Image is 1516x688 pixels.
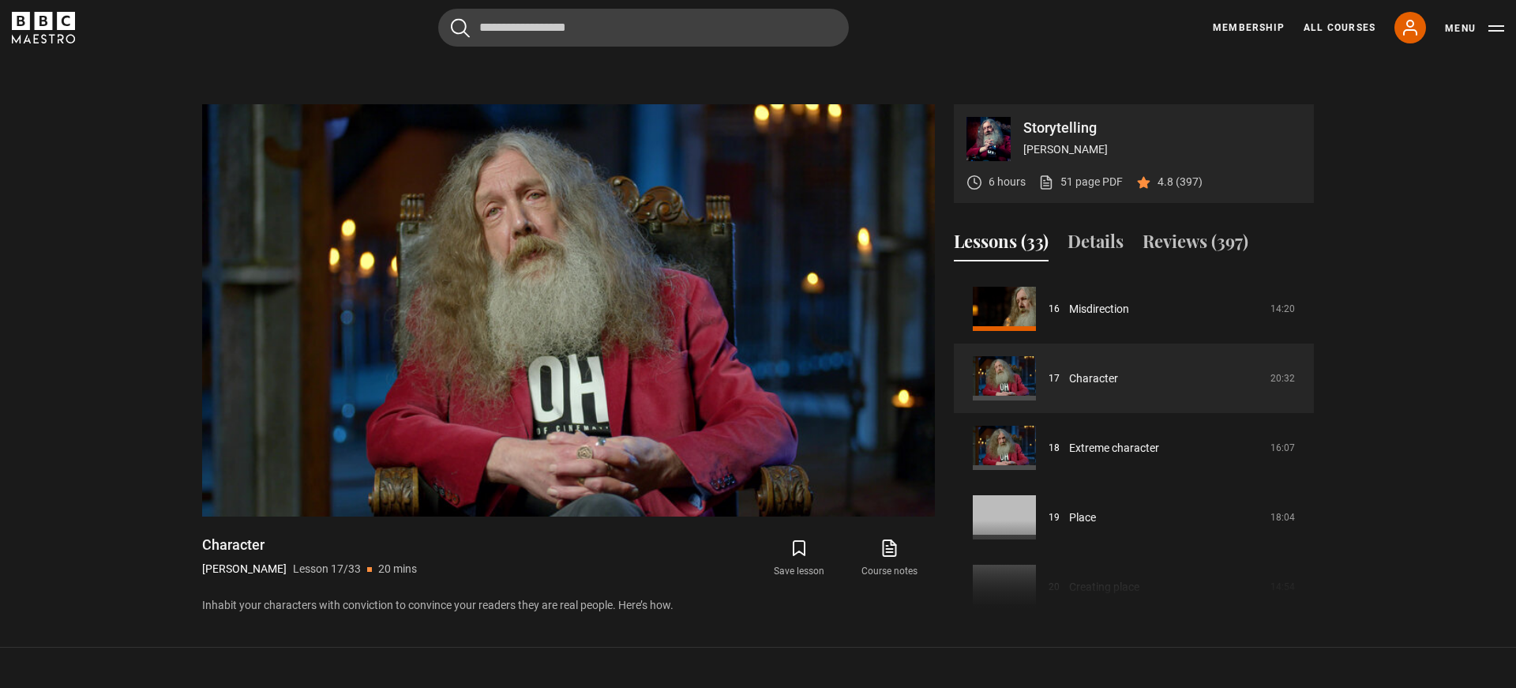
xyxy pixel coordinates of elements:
[1304,21,1375,35] a: All Courses
[451,18,470,38] button: Submit the search query
[202,597,935,614] p: Inhabit your characters with conviction to convince your readers they are real people. Here’s how.
[293,561,361,577] p: Lesson 17/33
[378,561,417,577] p: 20 mins
[1069,440,1159,457] a: Extreme character
[1158,174,1203,190] p: 4.8 (397)
[202,536,417,555] h1: Character
[954,228,1049,261] button: Lessons (33)
[1069,509,1096,526] a: Place
[1023,121,1301,135] p: Storytelling
[438,9,849,47] input: Search
[12,12,75,43] svg: BBC Maestro
[202,561,287,577] p: [PERSON_NAME]
[1023,141,1301,158] p: [PERSON_NAME]
[845,536,935,581] a: Course notes
[202,104,935,517] video-js: Video Player
[1445,21,1504,36] button: Toggle navigation
[1068,228,1124,261] button: Details
[989,174,1026,190] p: 6 hours
[1038,174,1123,190] a: 51 page PDF
[1069,301,1129,318] a: Misdirection
[1069,370,1118,387] a: Character
[1143,228,1248,261] button: Reviews (397)
[1213,21,1285,35] a: Membership
[754,536,844,581] button: Save lesson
